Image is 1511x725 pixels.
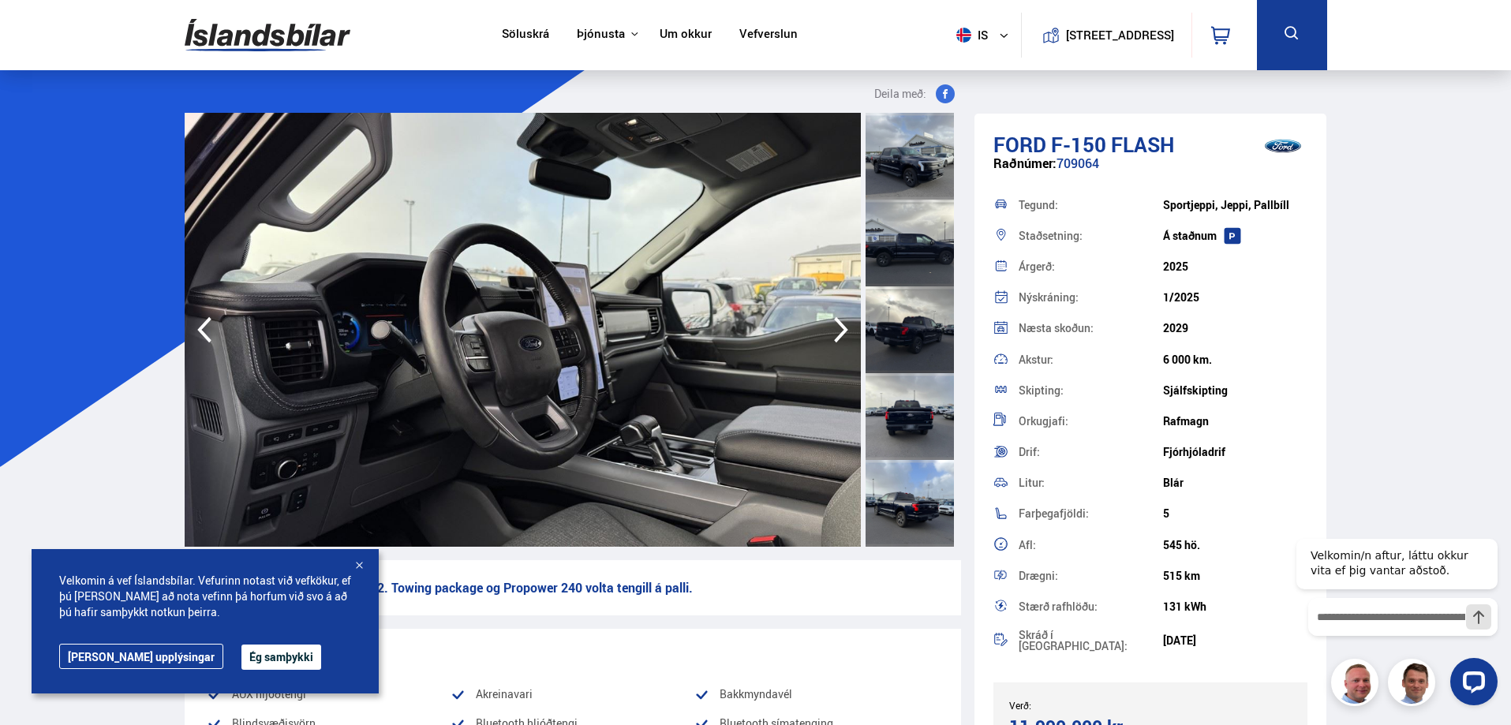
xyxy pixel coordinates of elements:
p: Búið að breyta úr CCS1 í CCS2. Towing package og Propower 240 volta tengill á palli. [185,560,961,615]
div: Árgerð: [1019,261,1163,272]
span: Velkomin á vef Íslandsbílar. Vefurinn notast við vefkökur, ef þú [PERSON_NAME] að nota vefinn þá ... [59,573,351,620]
div: Sportjeppi, Jeppi, Pallbíll [1163,199,1307,211]
div: Blár [1163,476,1307,489]
img: 3707165.jpeg [185,113,861,547]
div: Rafmagn [1163,415,1307,428]
div: Akstur: [1019,354,1163,365]
div: 5 [1163,507,1307,520]
button: is [950,12,1021,58]
div: Fjórhjóladrif [1163,446,1307,458]
div: 1/2025 [1163,291,1307,304]
div: Skipting: [1019,385,1163,396]
div: Litur: [1019,477,1163,488]
div: Næsta skoðun: [1019,323,1163,334]
div: 6 000 km. [1163,353,1307,366]
div: Á staðnum [1163,230,1307,242]
div: Farþegafjöldi: [1019,508,1163,519]
button: Þjónusta [577,27,625,42]
a: [PERSON_NAME] upplýsingar [59,644,223,669]
span: is [950,28,989,43]
button: Deila með: [868,84,961,103]
div: [DATE] [1163,634,1307,647]
div: 709064 [993,156,1308,187]
div: 2025 [1163,260,1307,273]
div: 545 hö. [1163,539,1307,551]
li: Bakkmyndavél [694,685,938,704]
div: Skráð í [GEOGRAPHIC_DATA]: [1019,630,1163,652]
li: AUX hljóðtengi [207,685,451,704]
span: Ford [993,130,1046,159]
div: 515 km [1163,570,1307,582]
button: [STREET_ADDRESS] [1072,28,1169,42]
a: [STREET_ADDRESS] [1030,13,1183,58]
div: Staðsetning: [1019,230,1163,241]
div: 131 kWh [1163,600,1307,613]
div: 2029 [1163,322,1307,334]
img: brand logo [1251,121,1315,170]
div: Stærð rafhlöðu: [1019,601,1163,612]
span: F-150 FLASH [1051,130,1174,159]
div: Sjálfskipting [1163,384,1307,397]
iframe: LiveChat chat widget [1284,510,1504,718]
span: Deila með: [874,84,926,103]
li: Akreinavari [451,685,694,704]
img: svg+xml;base64,PHN2ZyB4bWxucz0iaHR0cDovL3d3dy53My5vcmcvMjAwMC9zdmciIHdpZHRoPSI1MTIiIGhlaWdodD0iNT... [956,28,971,43]
img: G0Ugv5HjCgRt.svg [185,9,350,61]
div: Verð: [1009,700,1150,711]
span: Raðnúmer: [993,155,1057,172]
div: Afl: [1019,540,1163,551]
div: Tegund: [1019,200,1163,211]
div: Drif: [1019,447,1163,458]
div: Drægni: [1019,570,1163,581]
button: Ég samþykki [241,645,321,670]
div: Orkugjafi: [1019,416,1163,427]
a: Söluskrá [502,27,549,43]
div: Nýskráning: [1019,292,1163,303]
div: Vinsæll búnaður [207,641,939,665]
a: Vefverslun [739,27,798,43]
a: Um okkur [660,27,712,43]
